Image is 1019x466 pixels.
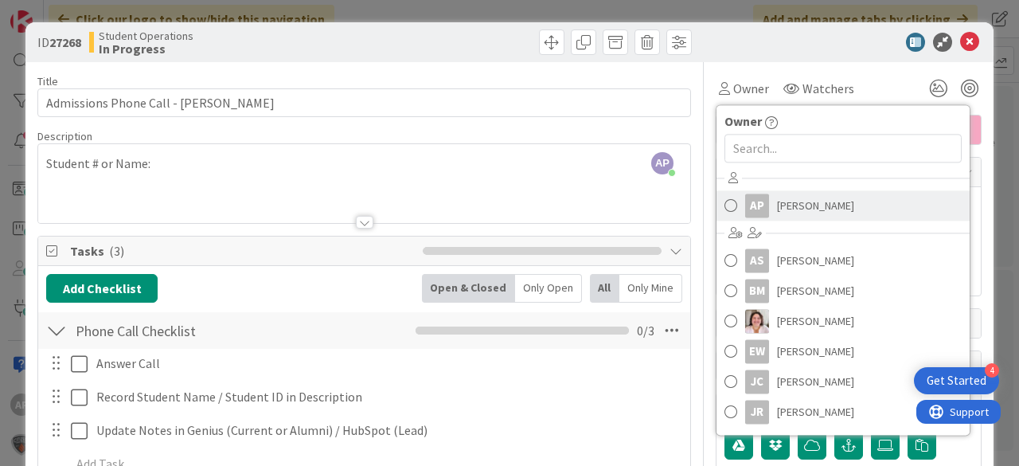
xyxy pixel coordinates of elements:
[37,129,92,143] span: Description
[802,79,854,98] span: Watchers
[96,421,679,440] p: Update Notes in Genius (Current or Alumni) / HubSpot (Lead)
[777,194,854,217] span: [PERSON_NAME]
[777,249,854,272] span: [PERSON_NAME]
[745,370,769,394] div: JC
[716,276,970,306] a: BM[PERSON_NAME]
[37,33,81,52] span: ID
[716,336,970,366] a: EW[PERSON_NAME]
[716,366,970,397] a: JC[PERSON_NAME]
[716,397,970,427] a: JR[PERSON_NAME]
[745,400,769,424] div: JR
[716,427,970,457] a: KO[PERSON_NAME]
[637,321,654,340] span: 0 / 3
[37,88,691,117] input: type card name here...
[99,42,193,55] b: In Progress
[46,155,682,173] p: Student # or Name:
[515,274,582,303] div: Only Open
[99,29,193,42] span: Student Operations
[46,274,158,303] button: Add Checklist
[777,279,854,303] span: [PERSON_NAME]
[422,274,515,303] div: Open & Closed
[777,309,854,333] span: [PERSON_NAME]
[724,112,762,131] span: Owner
[985,363,999,378] div: 4
[724,134,962,163] input: Search...
[96,388,679,406] p: Record Student Name / Student ID in Description
[590,274,619,303] div: All
[745,279,769,303] div: BM
[651,152,673,174] span: AP
[96,354,679,373] p: Answer Call
[49,34,81,50] b: 27268
[777,339,854,363] span: [PERSON_NAME]
[716,245,970,276] a: AS[PERSON_NAME]
[745,339,769,363] div: EW
[716,190,970,221] a: AP[PERSON_NAME]
[777,370,854,394] span: [PERSON_NAME]
[70,241,415,260] span: Tasks
[745,249,769,272] div: AS
[109,243,124,259] span: ( 3 )
[70,316,335,345] input: Add Checklist...
[619,274,682,303] div: Only Mine
[777,400,854,424] span: [PERSON_NAME]
[927,373,986,389] div: Get Started
[33,2,72,22] span: Support
[745,309,769,333] img: EW
[745,194,769,217] div: AP
[733,79,769,98] span: Owner
[716,306,970,336] a: EW[PERSON_NAME]
[37,74,58,88] label: Title
[914,367,999,394] div: Open Get Started checklist, remaining modules: 4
